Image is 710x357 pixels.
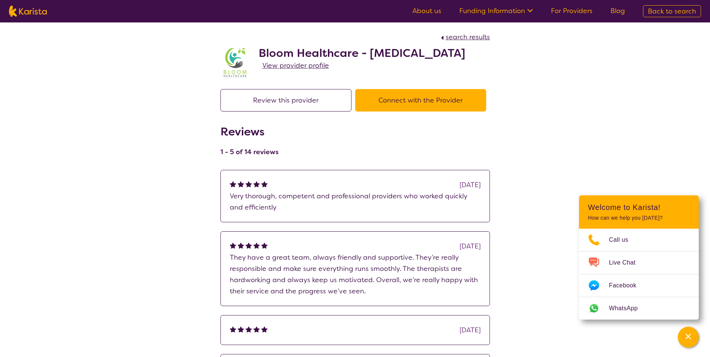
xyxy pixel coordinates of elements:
img: fullstar [253,242,260,248]
a: For Providers [551,6,592,15]
div: [DATE] [460,241,481,252]
a: About us [412,6,441,15]
h2: Welcome to Karista! [588,203,690,212]
div: Channel Menu [579,195,699,320]
img: kyxjko9qh2ft7c3q1pd9.jpg [220,48,250,78]
img: fullstar [261,326,268,332]
img: fullstar [253,326,260,332]
img: fullstar [253,181,260,187]
div: [DATE] [460,324,481,336]
span: WhatsApp [609,303,647,314]
a: Blog [610,6,625,15]
img: fullstar [246,326,252,332]
button: Review this provider [220,89,351,112]
img: fullstar [238,326,244,332]
h2: Reviews [220,125,278,138]
a: Web link opens in a new tab. [579,297,699,320]
p: They have a great team, always friendly and supportive. They’re really responsible and make sure ... [230,252,481,297]
span: View provider profile [262,61,329,70]
p: Very thorough, competent and professional providers who worked quickly and efficiently [230,190,481,213]
a: Funding Information [459,6,533,15]
p: How can we help you [DATE]? [588,215,690,221]
a: search results [439,33,490,42]
h4: 1 - 5 of 14 reviews [220,147,278,156]
span: search results [446,33,490,42]
span: Call us [609,234,637,245]
span: Back to search [648,7,696,16]
img: fullstar [230,326,236,332]
img: fullstar [261,242,268,248]
img: fullstar [246,242,252,248]
button: Connect with the Provider [355,89,486,112]
img: fullstar [261,181,268,187]
a: View provider profile [262,60,329,71]
img: fullstar [238,242,244,248]
img: fullstar [238,181,244,187]
img: fullstar [230,242,236,248]
span: Live Chat [609,257,645,268]
a: Review this provider [220,96,355,105]
div: [DATE] [460,179,481,190]
button: Channel Menu [678,327,699,348]
img: Karista logo [9,6,47,17]
span: Facebook [609,280,645,291]
a: Back to search [643,5,701,17]
img: fullstar [246,181,252,187]
img: fullstar [230,181,236,187]
ul: Choose channel [579,229,699,320]
a: Connect with the Provider [355,96,490,105]
h2: Bloom Healthcare - [MEDICAL_DATA] [259,46,465,60]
